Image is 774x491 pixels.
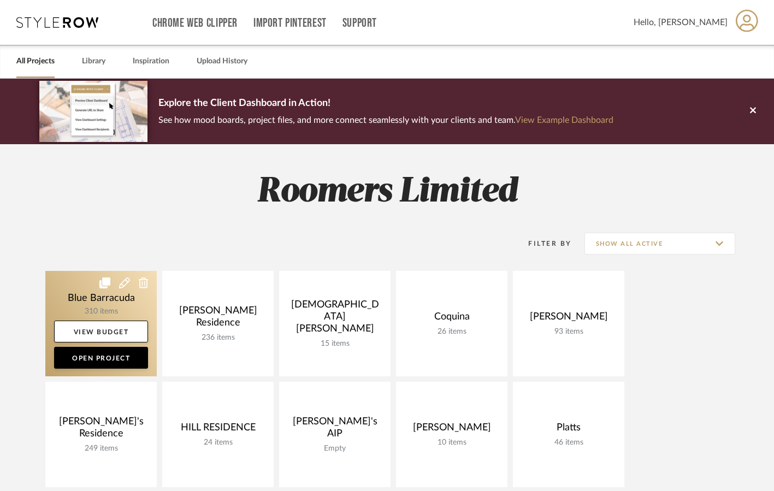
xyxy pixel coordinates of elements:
div: 93 items [522,327,616,336]
div: [PERSON_NAME]'s Residence [54,416,148,444]
span: Hello, [PERSON_NAME] [634,16,728,29]
div: Empty [288,444,382,453]
div: [PERSON_NAME]'s AIP [288,416,382,444]
a: Upload History [197,54,247,69]
a: Support [342,19,377,28]
a: Open Project [54,347,148,369]
a: Inspiration [133,54,169,69]
a: Chrome Web Clipper [152,19,238,28]
div: 249 items [54,444,148,453]
p: Explore the Client Dashboard in Action! [158,95,613,113]
a: All Projects [16,54,55,69]
a: Library [82,54,105,69]
div: 46 items [522,438,616,447]
div: 24 items [171,438,265,447]
div: 15 items [288,339,382,348]
div: Platts [522,422,616,438]
p: See how mood boards, project files, and more connect seamlessly with your clients and team. [158,113,613,128]
a: View Example Dashboard [515,116,613,125]
div: [DEMOGRAPHIC_DATA][PERSON_NAME] [288,299,382,339]
div: 10 items [405,438,499,447]
div: 26 items [405,327,499,336]
div: [PERSON_NAME] Residence [171,305,265,333]
a: View Budget [54,321,148,342]
div: 236 items [171,333,265,342]
div: HILL RESIDENCE [171,422,265,438]
div: Coquina [405,311,499,327]
div: [PERSON_NAME] [522,311,616,327]
a: Import Pinterest [253,19,327,28]
div: [PERSON_NAME] [405,422,499,438]
div: Filter By [515,238,572,249]
img: d5d033c5-7b12-40c2-a960-1ecee1989c38.png [39,81,147,141]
